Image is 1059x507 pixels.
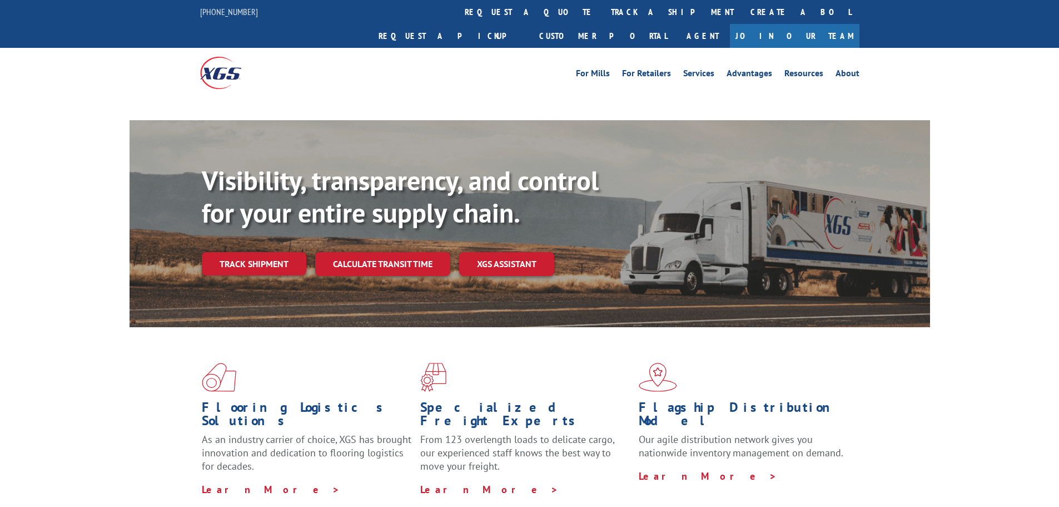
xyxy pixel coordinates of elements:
[202,433,411,472] span: As an industry carrier of choice, XGS has brought innovation and dedication to flooring logistics...
[420,433,630,483] p: From 123 overlength loads to delicate cargo, our experienced staff knows the best way to move you...
[639,363,677,392] img: xgs-icon-flagship-distribution-model-red
[200,6,258,17] a: [PHONE_NUMBER]
[202,483,340,496] a: Learn More >
[459,252,554,276] a: XGS ASSISTANT
[675,24,730,48] a: Agent
[730,24,859,48] a: Join Our Team
[420,363,446,392] img: xgs-icon-focused-on-flooring-red
[420,483,559,496] a: Learn More >
[202,252,306,275] a: Track shipment
[784,69,823,81] a: Resources
[202,401,412,433] h1: Flooring Logistics Solutions
[531,24,675,48] a: Customer Portal
[639,470,777,483] a: Learn More >
[639,433,843,459] span: Our agile distribution network gives you nationwide inventory management on demand.
[622,69,671,81] a: For Retailers
[202,363,236,392] img: xgs-icon-total-supply-chain-intelligence-red
[639,401,849,433] h1: Flagship Distribution Model
[202,163,599,230] b: Visibility, transparency, and control for your entire supply chain.
[420,401,630,433] h1: Specialized Freight Experts
[315,252,450,276] a: Calculate transit time
[683,69,714,81] a: Services
[370,24,531,48] a: Request a pickup
[727,69,772,81] a: Advantages
[836,69,859,81] a: About
[576,69,610,81] a: For Mills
